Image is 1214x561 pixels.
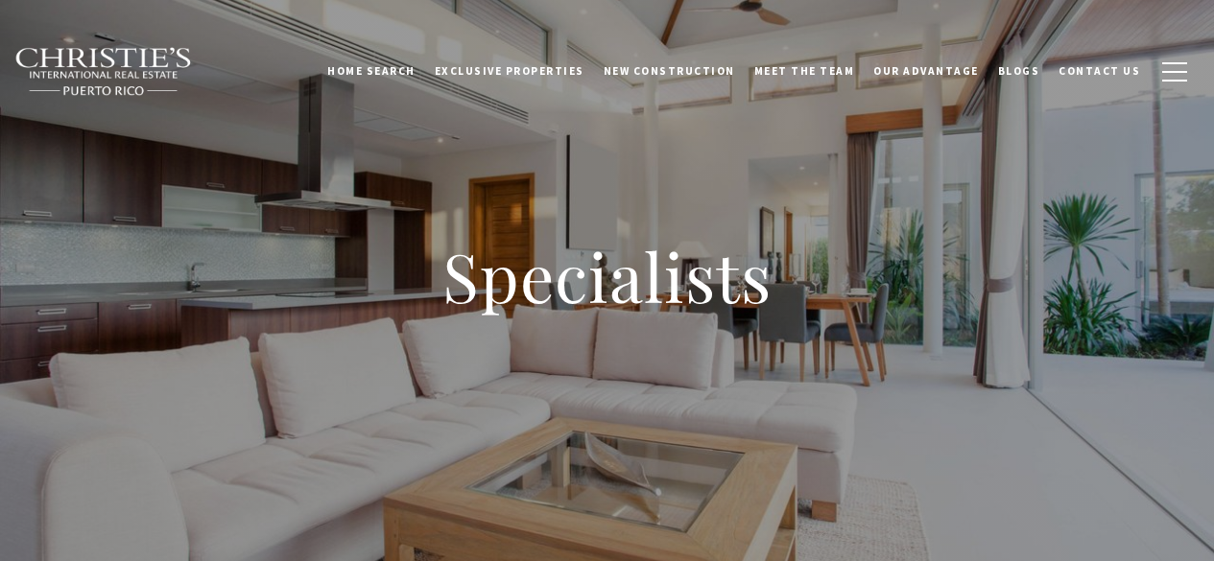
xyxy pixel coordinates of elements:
span: Contact Us [1059,64,1140,78]
a: New Construction [594,47,745,95]
img: Christie's International Real Estate black text logo [14,47,193,97]
a: Our Advantage [864,47,988,95]
a: Home Search [318,47,425,95]
h1: Specialists [224,234,991,318]
span: Blogs [998,64,1040,78]
a: Blogs [988,47,1050,95]
a: Meet the Team [745,47,865,95]
a: Exclusive Properties [425,47,594,95]
span: Our Advantage [873,64,979,78]
span: Exclusive Properties [435,64,584,78]
span: New Construction [604,64,735,78]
